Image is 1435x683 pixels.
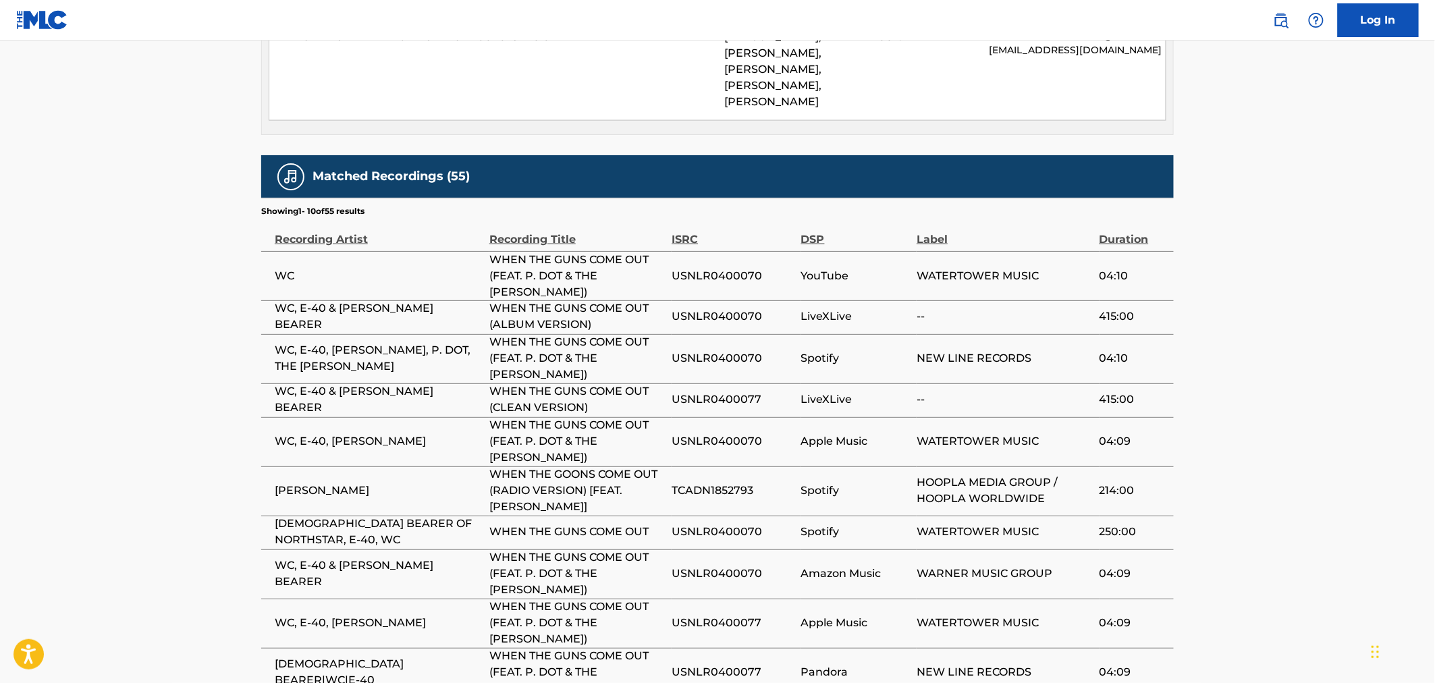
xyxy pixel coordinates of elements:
[489,418,665,466] span: WHEN THE GUNS COME OUT (FEAT. P. DOT & THE [PERSON_NAME])
[489,301,665,333] span: WHEN THE GUNS COME OUT (ALBUM VERSION)
[801,268,910,284] span: YouTube
[1100,616,1167,632] span: 04:09
[801,217,910,248] div: DSP
[801,392,910,408] span: LiveXLive
[725,30,822,108] span: [PERSON_NAME], [PERSON_NAME], [PERSON_NAME], [PERSON_NAME], [PERSON_NAME]
[489,384,665,416] span: WHEN THE GUNS COME OUT (CLEAN VERSION)
[1100,217,1167,248] div: Duration
[1100,434,1167,450] span: 04:09
[917,524,1092,541] span: WATERTOWER MUSIC
[489,217,665,248] div: Recording Title
[672,268,794,284] span: USNLR0400070
[917,217,1092,248] div: Label
[275,268,483,284] span: WC
[917,309,1092,325] span: --
[1100,566,1167,582] span: 04:09
[489,335,665,383] span: WHEN THE GUNS COME OUT (FEAT. P. DOT & THE [PERSON_NAME])
[917,351,1092,367] span: NEW LINE RECORDS
[917,616,1092,632] span: WATERTOWER MUSIC
[275,516,483,549] span: [DEMOGRAPHIC_DATA] BEARER OF NORTHSTAR, E-40, WC
[1303,7,1330,34] div: Help
[917,475,1092,508] span: HOOPLA MEDIA GROUP / HOOPLA WORLDWIDE
[275,558,483,591] span: WC, E-40 & [PERSON_NAME] BEARER
[801,616,910,632] span: Apple Music
[801,309,910,325] span: LiveXLive
[1273,12,1289,28] img: search
[489,467,665,516] span: WHEN THE GOONS COME OUT (RADIO VERSION) [FEAT. [PERSON_NAME]]
[16,10,68,30] img: MLC Logo
[275,301,483,333] span: WC, E-40 & [PERSON_NAME] BEARER
[489,599,665,648] span: WHEN THE GUNS COME OUT (FEAT. P. DOT & THE [PERSON_NAME])
[275,343,483,375] span: WC, E-40, [PERSON_NAME], P. DOT, THE [PERSON_NAME]
[489,550,665,599] span: WHEN THE GUNS COME OUT (FEAT. P. DOT & THE [PERSON_NAME])
[313,169,470,184] h5: Matched Recordings (55)
[672,524,794,541] span: USNLR0400070
[1100,268,1167,284] span: 04:10
[801,665,910,681] span: Pandora
[283,169,299,185] img: Matched Recordings
[275,616,483,632] span: WC, E-40, [PERSON_NAME]
[1100,665,1167,681] span: 04:09
[1308,12,1324,28] img: help
[672,665,794,681] span: USNLR0400077
[672,351,794,367] span: USNLR0400070
[672,566,794,582] span: USNLR0400070
[672,217,794,248] div: ISRC
[801,483,910,499] span: Spotify
[275,434,483,450] span: WC, E-40, [PERSON_NAME]
[917,268,1092,284] span: WATERTOWER MUSIC
[1100,483,1167,499] span: 214:00
[672,483,794,499] span: TCADN1852793
[672,616,794,632] span: USNLR0400077
[801,524,910,541] span: Spotify
[489,252,665,300] span: WHEN THE GUNS COME OUT (FEAT. P. DOT & THE [PERSON_NAME])
[1100,309,1167,325] span: 415:00
[1372,632,1380,672] div: Drag
[275,483,483,499] span: [PERSON_NAME]
[917,665,1092,681] span: NEW LINE RECORDS
[1100,524,1167,541] span: 250:00
[275,217,483,248] div: Recording Artist
[1338,3,1419,37] a: Log In
[1100,351,1167,367] span: 04:10
[1368,618,1435,683] iframe: Chat Widget
[261,205,364,217] p: Showing 1 - 10 of 55 results
[801,566,910,582] span: Amazon Music
[917,392,1092,408] span: --
[672,392,794,408] span: USNLR0400077
[801,351,910,367] span: Spotify
[990,43,1166,57] p: [EMAIL_ADDRESS][DOMAIN_NAME]
[672,434,794,450] span: USNLR0400070
[917,434,1092,450] span: WATERTOWER MUSIC
[801,434,910,450] span: Apple Music
[489,524,665,541] span: WHEN THE GUNS COME OUT
[275,384,483,416] span: WC, E-40 & [PERSON_NAME] BEARER
[672,309,794,325] span: USNLR0400070
[1100,392,1167,408] span: 415:00
[1268,7,1295,34] a: Public Search
[917,566,1092,582] span: WARNER MUSIC GROUP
